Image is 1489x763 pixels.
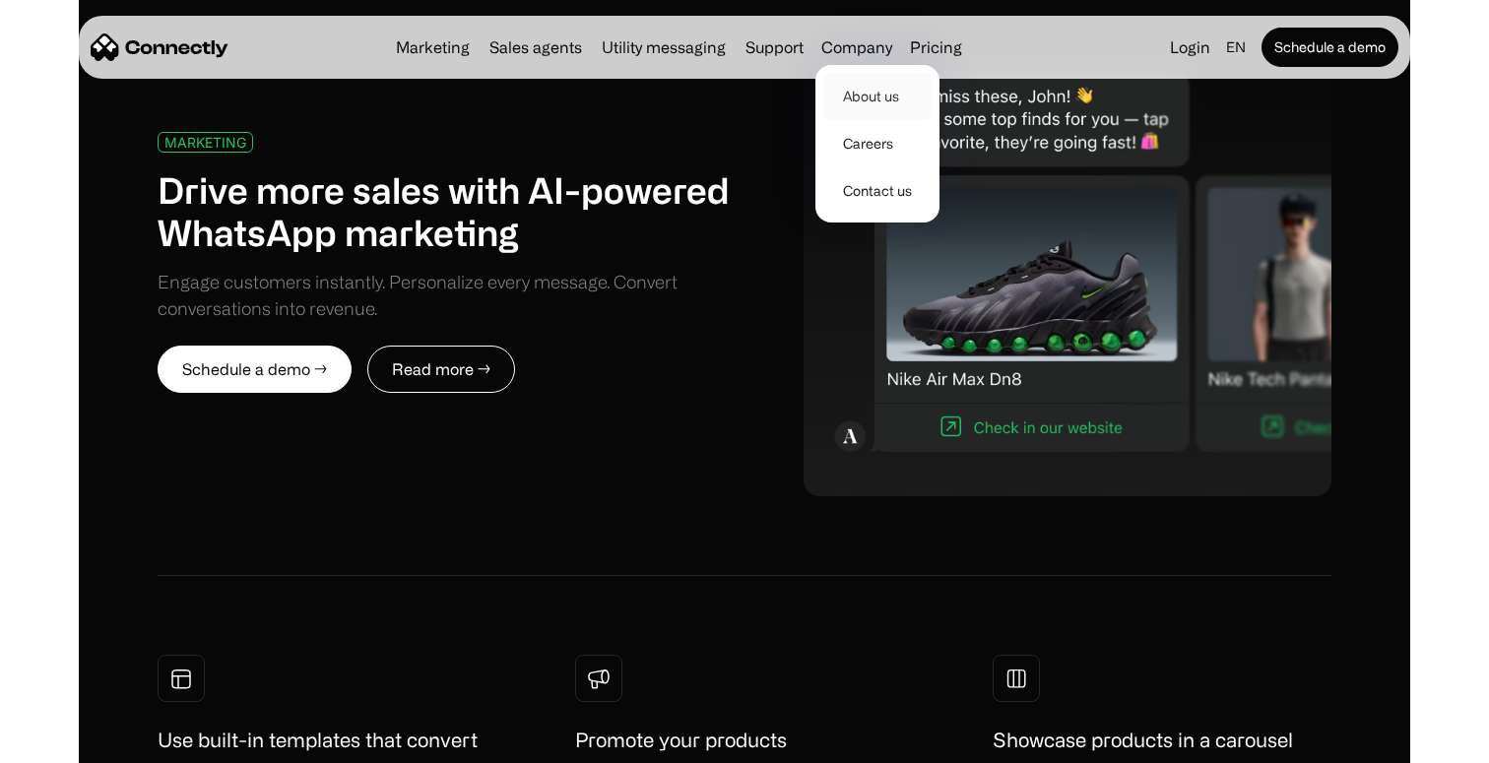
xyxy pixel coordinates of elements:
a: home [91,32,228,62]
a: Utility messaging [594,39,734,55]
a: Support [738,39,811,55]
h1: Drive more sales with AI-powered WhatsApp marketing [158,168,744,253]
div: en [1226,33,1246,61]
a: Pricing [902,39,970,55]
div: MARKETING [164,135,246,150]
h1: Showcase products in a carousel [993,726,1293,755]
a: Login [1162,33,1218,61]
a: Sales agents [482,39,590,55]
a: Schedule a demo [1262,28,1398,67]
ul: Language list [39,729,118,756]
a: About us [823,73,932,120]
aside: Language selected: English [20,727,118,756]
div: en [1218,33,1258,61]
a: Careers [823,120,932,167]
div: Company [815,33,898,61]
a: Marketing [388,39,478,55]
div: Company [821,33,892,61]
a: Read more → [367,346,515,393]
nav: Company [815,61,939,223]
a: Schedule a demo → [158,346,352,393]
h1: Use built-in templates that convert [158,726,478,755]
h1: Promote your products [575,726,787,755]
a: Contact us [823,167,932,215]
div: Engage customers instantly. Personalize every message. Convert conversations into revenue. [158,269,744,322]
